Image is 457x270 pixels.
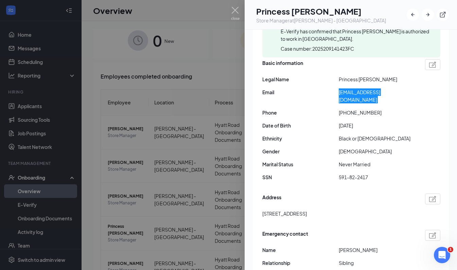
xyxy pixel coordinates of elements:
span: [STREET_ADDRESS] [262,210,307,217]
span: [PERSON_NAME] [339,246,415,254]
span: Legal Name [262,75,339,83]
span: Emergency contact [262,230,308,241]
div: Store Manager at [PERSON_NAME] - [GEOGRAPHIC_DATA] [256,17,386,24]
span: SSN [262,173,339,181]
span: Date of Birth [262,122,339,129]
span: Sibling [339,259,415,267]
button: ExternalLink [437,9,449,21]
span: Ethnicity [262,135,339,142]
span: 591-82-2417 [339,173,415,181]
svg: ArrowLeftNew [409,11,416,18]
span: Gender [262,148,339,155]
span: Princess [PERSON_NAME] [339,75,415,83]
span: Black or [DEMOGRAPHIC_DATA] [339,135,415,142]
span: Case number: 2025209141423FC [281,45,354,52]
svg: ArrowRight [424,11,431,18]
span: Never Married [339,161,415,168]
span: Marital Status [262,161,339,168]
span: Relationship [262,259,339,267]
span: Phone [262,109,339,116]
span: [DATE] [339,122,415,129]
h1: Princess [PERSON_NAME] [256,5,386,17]
span: Email [262,88,339,96]
button: ArrowRight [422,9,434,21]
svg: ExternalLink [439,11,446,18]
span: 1 [448,247,453,252]
span: Address [262,193,281,204]
button: ArrowLeftNew [407,9,419,21]
span: [DEMOGRAPHIC_DATA] [339,148,415,155]
span: Basic information [262,59,303,70]
span: [PHONE_NUMBER] [339,109,415,116]
span: Name [262,246,339,254]
iframe: Intercom live chat [434,247,450,263]
span: [EMAIL_ADDRESS][DOMAIN_NAME] [339,88,415,103]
